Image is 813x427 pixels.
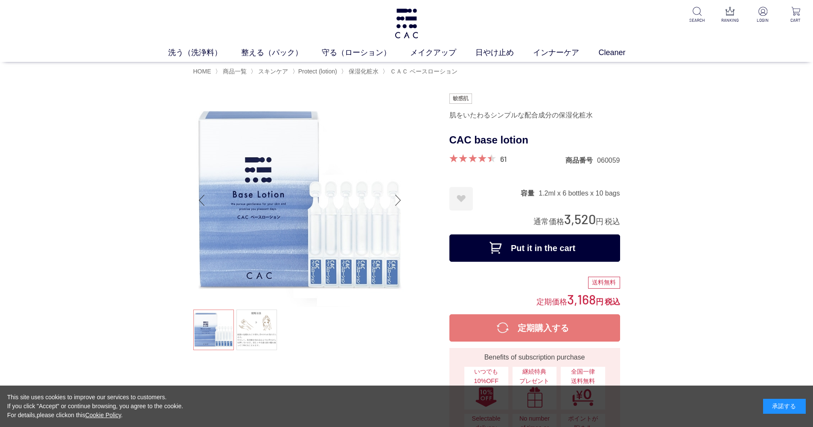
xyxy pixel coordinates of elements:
[785,7,806,23] a: CART
[221,68,247,75] a: 商品一覧
[598,47,644,58] a: Cleaner
[168,47,241,58] a: 洗う（洗浄料）
[500,154,507,164] a: 61
[565,156,597,165] dt: 商品番号
[390,68,457,75] span: ＣＡＣ ベースローション
[449,187,473,211] a: お気に入りに登録する
[588,277,620,289] div: 送料無料
[763,399,806,414] div: 承諾する
[390,183,407,217] div: Next slide
[517,367,552,386] span: 継続特典 プレゼント
[605,298,620,306] span: 税込
[597,156,620,165] dd: 060059
[410,47,475,58] a: メイクアップ
[393,9,420,38] img: logo
[596,217,603,226] span: 円
[752,17,773,23] p: LOGIN
[533,47,598,58] a: インナーケア
[596,298,603,306] span: 円
[533,217,564,226] span: 通常価格
[449,108,620,123] div: 肌をいたわるシンプルな配合成分の保湿化粧水
[193,94,407,307] img: ＣＡＣ ベースローション
[521,189,539,198] dt: 容量
[256,68,288,75] a: スキンケア
[258,68,288,75] span: スキンケア
[605,217,620,226] span: 税込
[449,94,472,104] img: Sensitive skin
[536,297,567,306] span: 定期価格
[292,67,339,76] li: 〉
[341,67,381,76] li: 〉
[687,7,708,23] a: SEARCH
[687,17,708,23] p: SEARCH
[347,68,379,75] a: 保湿化粧水
[349,68,379,75] span: 保湿化粧水
[469,367,504,386] span: いつでも10%OFF
[720,17,740,23] p: RANKING
[223,68,247,75] span: 商品一覧
[251,67,290,76] li: 〉
[449,131,620,150] h1: CAC base lotion
[475,47,533,58] a: 日やけ止め
[298,68,337,75] a: Protect (lotion)
[193,68,211,75] a: HOME
[215,67,249,76] li: 〉
[453,352,617,363] div: Benefits of subscription purchase
[565,367,600,386] span: 全国一律 送料無料
[241,47,322,58] a: 整える（パック）
[449,314,620,342] button: 定期購入する
[539,189,620,198] dd: 1.2ml x 6 bottles x 10 bags
[322,47,410,58] a: 守る（ローション）
[7,393,183,420] div: This site uses cookies to improve our services to customers. If you click "Accept" or continue br...
[388,68,457,75] a: ＣＡＣ ベースローション
[564,211,596,227] span: 3,520
[567,291,596,307] span: 3,168
[720,7,740,23] a: RANKING
[449,234,620,262] button: Put it in the cart
[193,183,210,217] div: Previous slide
[85,412,121,418] a: Cookie Policy
[382,67,460,76] li: 〉
[752,7,773,23] a: LOGIN
[785,17,806,23] p: CART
